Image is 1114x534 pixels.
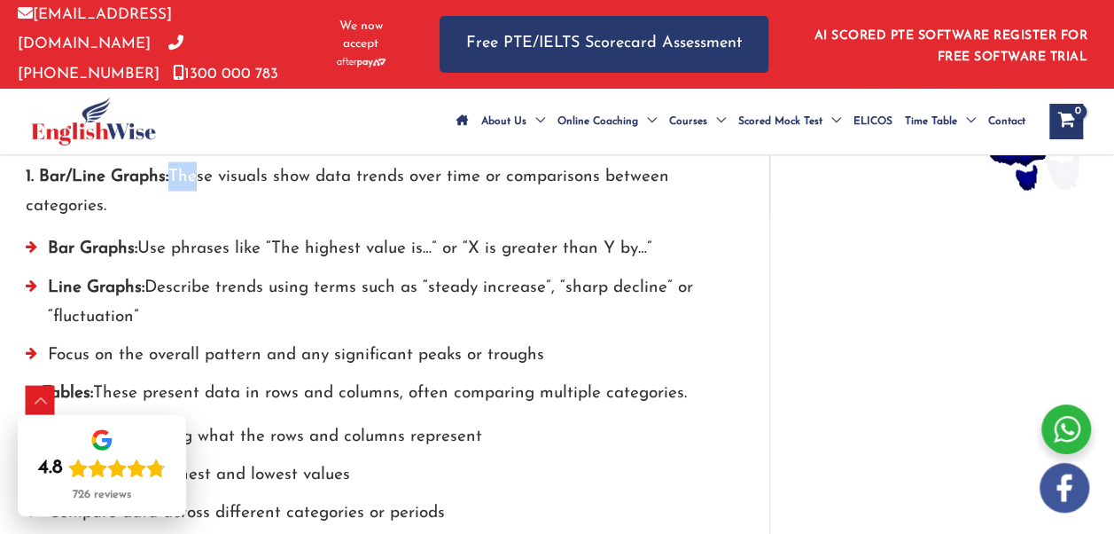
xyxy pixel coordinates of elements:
[481,90,526,153] span: About Us
[18,7,172,51] a: [EMAIL_ADDRESS][DOMAIN_NAME]
[26,421,716,459] li: Start by describing what the rows and columns represent
[1049,104,1083,139] a: View Shopping Cart, empty
[450,90,1032,153] nav: Site Navigation: Main Menu
[988,90,1025,153] span: Contact
[526,90,545,153] span: Menu Toggle
[327,18,395,53] span: We now accept
[957,90,976,153] span: Menu Toggle
[638,90,657,153] span: Menu Toggle
[337,58,386,67] img: Afterpay-Logo
[26,132,716,221] p: To improve your performance, practice describing various image types: These visuals show data tre...
[475,90,551,153] a: About UsMenu Toggle
[551,90,663,153] a: Online CoachingMenu Toggle
[899,90,982,153] a: Time TableMenu Toggle
[38,456,63,481] div: 4.8
[707,90,726,153] span: Menu Toggle
[982,90,1032,153] a: Contact
[73,488,131,502] div: 726 reviews
[173,67,278,82] a: 1300 000 783
[18,36,183,81] a: [PHONE_NUMBER]
[1040,463,1089,513] img: white-facebook.png
[663,90,732,153] a: CoursesMenu Toggle
[669,90,707,153] span: Courses
[48,279,144,295] strong: Line Graphs:
[26,168,168,185] strong: 1. Bar/Line Graphs:
[26,459,716,498] li: Highlight the highest and lowest values
[26,272,716,341] li: Describe trends using terms such as “steady increase”, “sharp decline” or “fluctuation”
[847,90,899,153] a: ELICOS
[26,384,93,401] strong: 2. Tables:
[814,29,1088,64] a: AI SCORED PTE SOFTWARE REGISTER FOR FREE SOFTWARE TRIAL
[440,16,768,72] a: Free PTE/IELTS Scorecard Assessment
[26,340,716,378] li: Focus on the overall pattern and any significant peaks or troughs
[48,240,137,256] strong: Bar Graphs:
[557,90,638,153] span: Online Coaching
[822,90,841,153] span: Menu Toggle
[38,456,166,481] div: Rating: 4.8 out of 5
[905,90,957,153] span: Time Table
[31,97,156,145] img: cropped-ew-logo
[26,233,716,271] li: Use phrases like “The highest value is…” or “X is greater than Y by…”
[26,378,716,407] p: These present data in rows and columns, often comparing multiple categories.
[738,90,822,153] span: Scored Mock Test
[732,90,847,153] a: Scored Mock TestMenu Toggle
[804,15,1096,73] aside: Header Widget 1
[853,90,892,153] span: ELICOS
